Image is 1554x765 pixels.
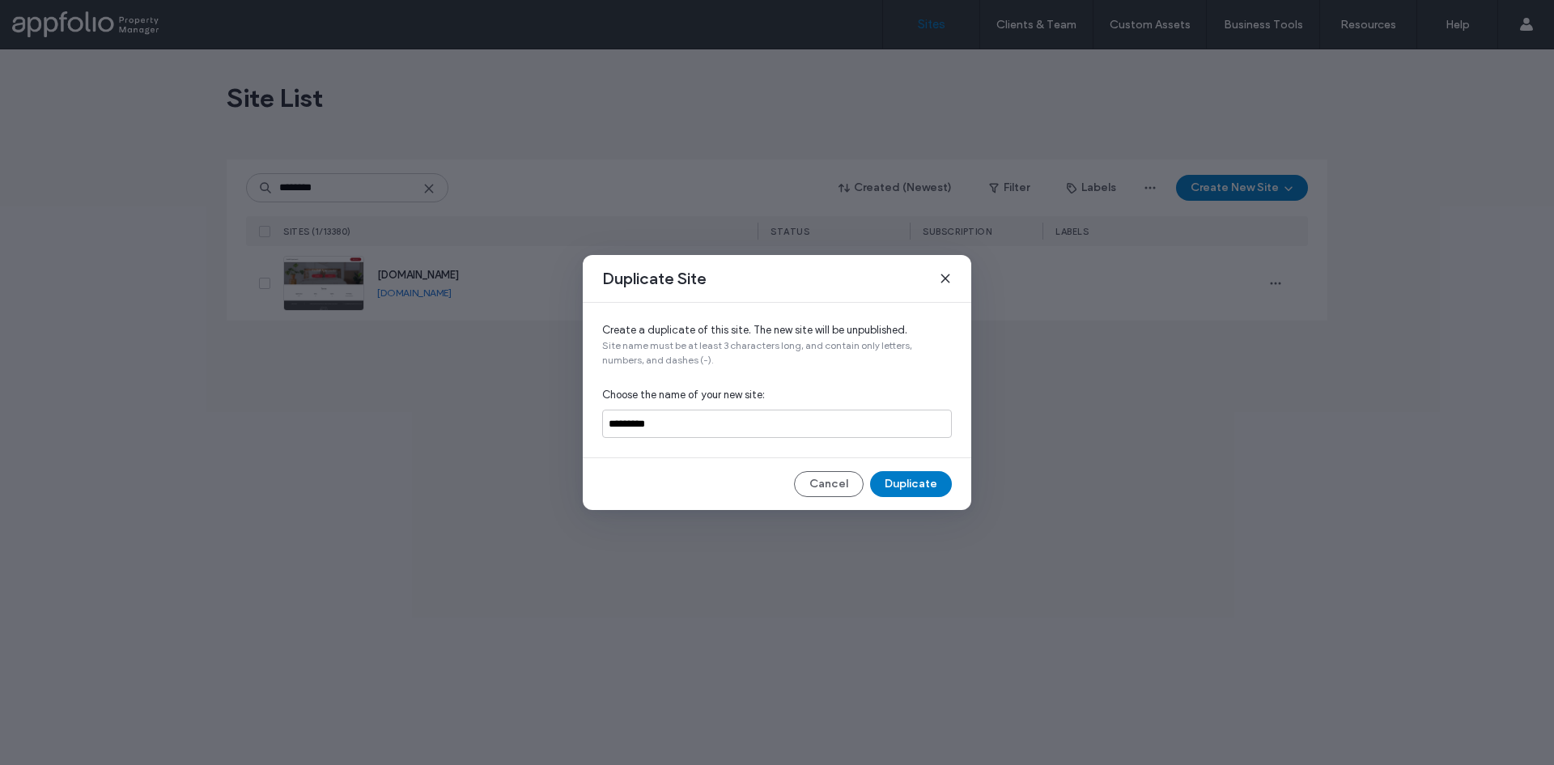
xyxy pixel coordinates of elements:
span: Help [36,11,70,26]
span: Choose the name of your new site: [602,387,952,403]
button: Cancel [794,471,864,497]
span: Site name must be at least 3 characters long, and contain only letters, numbers, and dashes (-). [602,338,952,368]
span: Duplicate Site [602,268,707,289]
button: Duplicate [870,471,952,497]
span: Create a duplicate of this site. The new site will be unpublished. [602,322,952,338]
